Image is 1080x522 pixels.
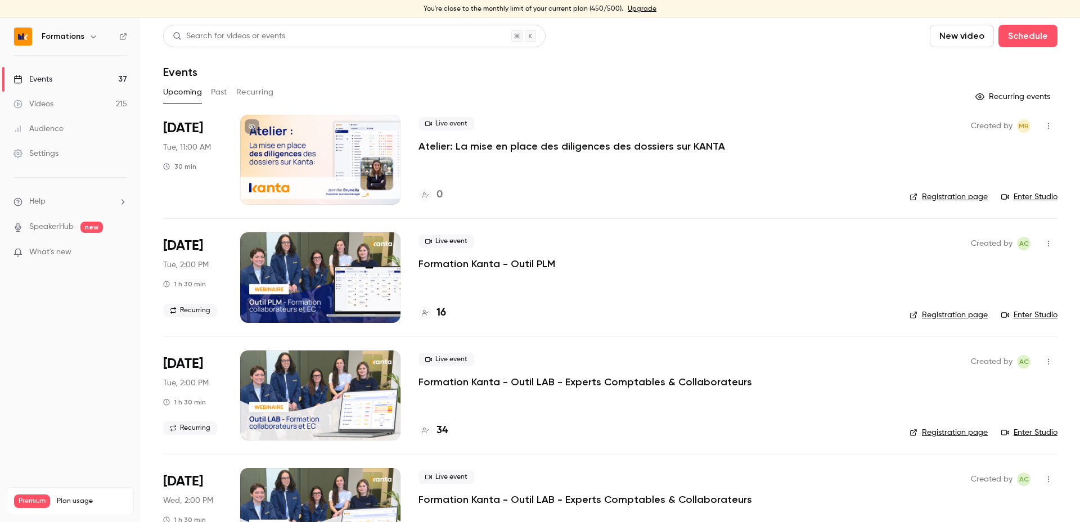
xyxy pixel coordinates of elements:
[163,115,222,205] div: Oct 14 Tue, 11:00 AM (Europe/Paris)
[418,493,752,506] a: Formation Kanta - Outil LAB - Experts Comptables & Collaborateurs
[930,25,994,47] button: New video
[29,246,71,258] span: What's new
[163,355,203,373] span: [DATE]
[910,309,988,321] a: Registration page
[998,25,1057,47] button: Schedule
[1019,472,1029,486] span: AC
[163,142,211,153] span: Tue, 11:00 AM
[418,375,752,389] a: Formation Kanta - Outil LAB - Experts Comptables & Collaborateurs
[13,74,52,85] div: Events
[57,497,127,506] span: Plan usage
[13,196,127,208] li: help-dropdown-opener
[80,222,103,233] span: new
[114,247,127,258] iframe: Noticeable Trigger
[418,187,443,202] a: 0
[13,148,58,159] div: Settings
[163,280,206,289] div: 1 h 30 min
[163,350,222,440] div: Oct 14 Tue, 2:00 PM (Europe/Paris)
[163,232,222,322] div: Oct 14 Tue, 2:00 PM (Europe/Paris)
[1017,355,1030,368] span: Anaïs Cachelou
[418,139,725,153] a: Atelier: La mise en place des diligences des dossiers sur KANTA
[29,196,46,208] span: Help
[1017,119,1030,133] span: Marion Roquet
[1001,427,1057,438] a: Enter Studio
[163,377,209,389] span: Tue, 2:00 PM
[971,355,1012,368] span: Created by
[418,353,474,366] span: Live event
[163,259,209,271] span: Tue, 2:00 PM
[211,83,227,101] button: Past
[628,4,656,13] a: Upgrade
[1001,191,1057,202] a: Enter Studio
[163,421,217,435] span: Recurring
[163,119,203,137] span: [DATE]
[436,305,446,321] h4: 16
[436,187,443,202] h4: 0
[971,237,1012,250] span: Created by
[14,494,50,508] span: Premium
[163,237,203,255] span: [DATE]
[163,162,196,171] div: 30 min
[42,31,84,42] h6: Formations
[970,88,1057,106] button: Recurring events
[418,423,448,438] a: 34
[29,221,74,233] a: SpeakerHub
[1019,119,1029,133] span: MR
[163,398,206,407] div: 1 h 30 min
[418,257,555,271] a: Formation Kanta - Outil PLM
[910,191,988,202] a: Registration page
[418,470,474,484] span: Live event
[971,119,1012,133] span: Created by
[163,304,217,317] span: Recurring
[971,472,1012,486] span: Created by
[163,495,213,506] span: Wed, 2:00 PM
[13,123,64,134] div: Audience
[910,427,988,438] a: Registration page
[163,83,202,101] button: Upcoming
[163,65,197,79] h1: Events
[436,423,448,438] h4: 34
[13,98,53,110] div: Videos
[1019,355,1029,368] span: AC
[1019,237,1029,250] span: AC
[1017,237,1030,250] span: Anaïs Cachelou
[173,30,285,42] div: Search for videos or events
[163,472,203,490] span: [DATE]
[418,305,446,321] a: 16
[1017,472,1030,486] span: Anaïs Cachelou
[14,28,32,46] img: Formations
[236,83,274,101] button: Recurring
[1001,309,1057,321] a: Enter Studio
[418,117,474,130] span: Live event
[418,235,474,248] span: Live event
